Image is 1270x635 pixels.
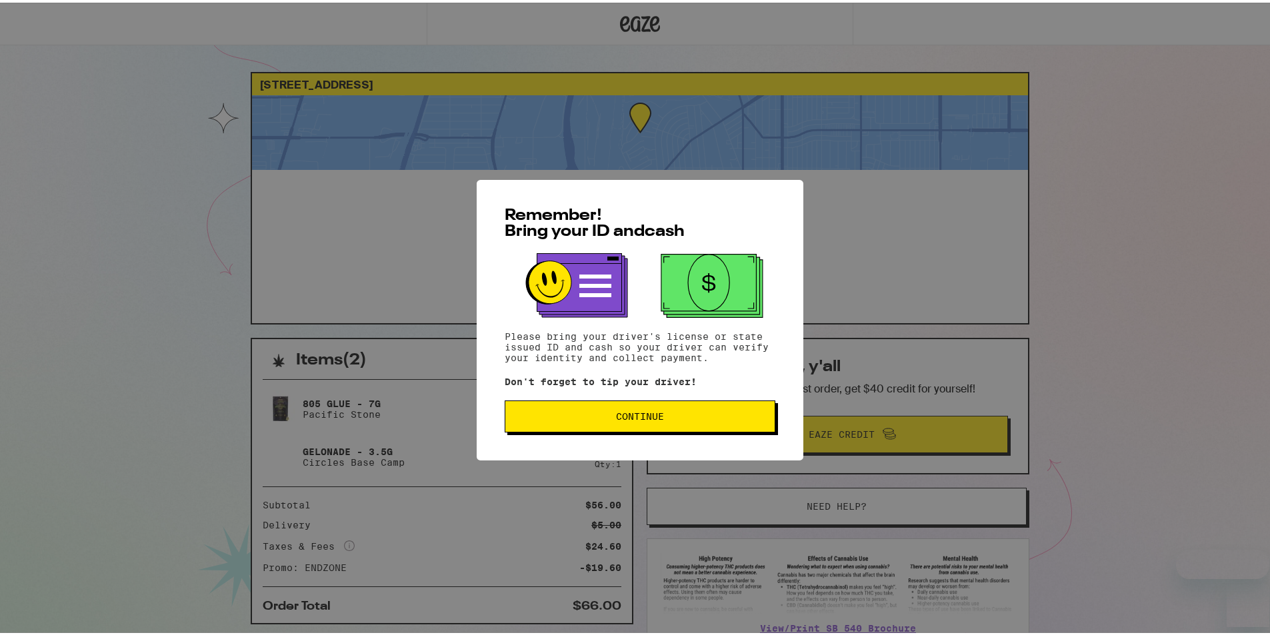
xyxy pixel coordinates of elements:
[505,374,775,384] p: Don't forget to tip your driver!
[505,205,685,237] span: Remember! Bring your ID and cash
[616,409,664,418] span: Continue
[505,398,775,430] button: Continue
[1176,547,1269,576] iframe: Message from company
[505,328,775,360] p: Please bring your driver's license or state issued ID and cash so your driver can verify your ide...
[1227,582,1269,624] iframe: Button to launch messaging window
